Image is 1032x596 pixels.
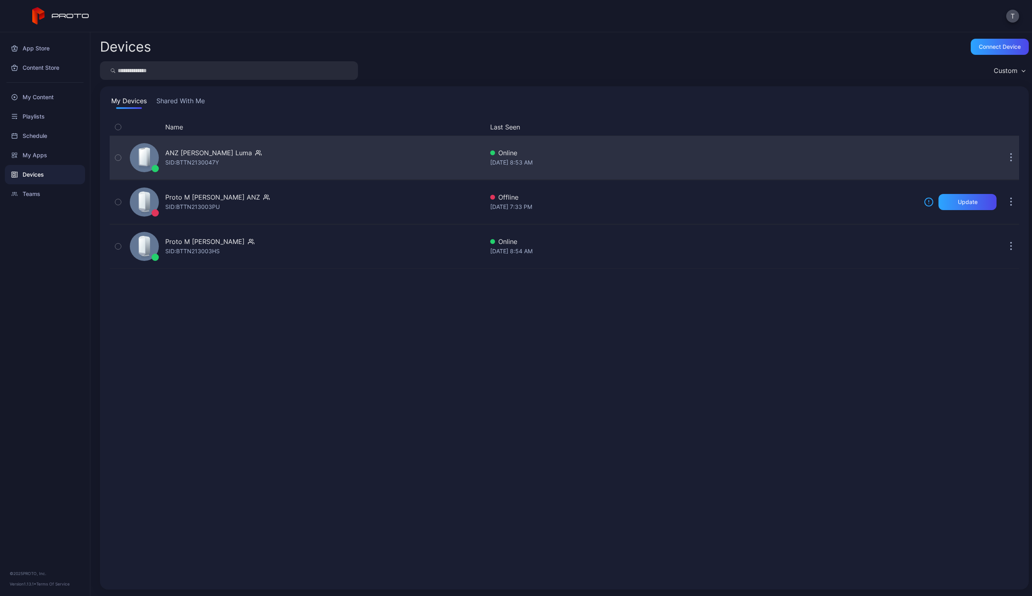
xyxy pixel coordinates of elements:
a: Content Store [5,58,85,77]
div: [DATE] 8:54 AM [490,246,918,256]
div: ANZ [PERSON_NAME] Luma [165,148,252,158]
button: Custom [990,61,1029,80]
div: Proto M [PERSON_NAME] [165,237,245,246]
div: SID: BTTN213003PU [165,202,220,212]
a: App Store [5,39,85,58]
button: Shared With Me [155,96,206,109]
a: Devices [5,165,85,184]
div: Online [490,237,918,246]
div: Connect device [979,44,1021,50]
button: Update [938,194,997,210]
a: Playlists [5,107,85,126]
div: Proto M [PERSON_NAME] ANZ [165,192,260,202]
div: SID: BTTN213003HS [165,246,220,256]
div: Update [958,199,978,205]
a: Terms Of Service [36,581,70,586]
button: T [1006,10,1019,23]
div: Update Device [921,122,993,132]
div: Offline [490,192,918,202]
div: [DATE] 8:53 AM [490,158,918,167]
div: [DATE] 7:33 PM [490,202,918,212]
div: Custom [994,67,1017,75]
div: Options [1003,122,1019,132]
button: My Devices [110,96,148,109]
a: My Apps [5,146,85,165]
button: Name [165,122,183,132]
div: © 2025 PROTO, Inc. [10,570,80,577]
button: Last Seen [490,122,914,132]
a: My Content [5,88,85,107]
a: Teams [5,184,85,204]
h2: Devices [100,40,151,54]
a: Schedule [5,126,85,146]
div: Online [490,148,918,158]
div: SID: BTTN2130047Y [165,158,219,167]
button: Connect device [971,39,1029,55]
span: Version 1.13.1 • [10,581,36,586]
